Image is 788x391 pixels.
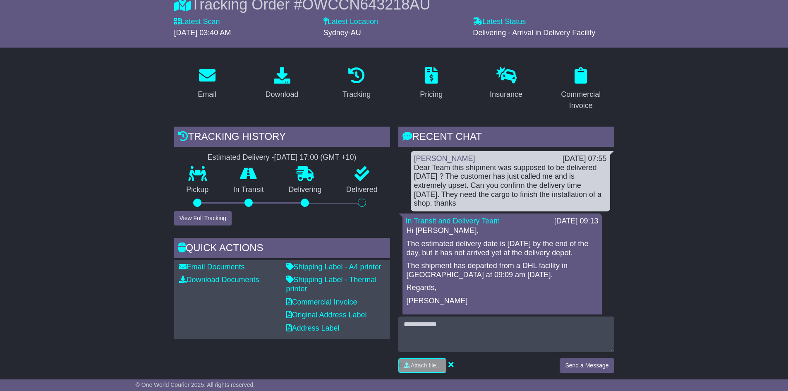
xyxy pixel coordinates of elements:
label: Latest Scan [174,17,220,26]
a: Shipping Label - A4 printer [286,263,381,271]
a: Pricing [414,64,448,103]
a: Address Label [286,324,340,332]
p: Regards, [407,283,598,293]
p: Delivered [334,185,390,194]
div: Tracking history [174,127,390,149]
p: Pickup [174,185,221,194]
a: Commercial Invoice [548,64,614,114]
a: Email Documents [179,263,245,271]
p: In Transit [221,185,276,194]
p: Hi [PERSON_NAME], [407,226,598,235]
span: © One World Courier 2025. All rights reserved. [136,381,255,388]
div: Quick Actions [174,238,390,260]
p: The shipment has departed from a DHL facility in [GEOGRAPHIC_DATA] at 09:09 am [DATE]. [407,261,598,279]
div: [DATE] 17:00 (GMT +10) [274,153,357,162]
div: [DATE] 09:13 [554,217,599,226]
div: [DATE] 07:55 [563,154,607,163]
button: Send a Message [560,358,614,373]
a: In Transit and Delivery Team [406,217,500,225]
a: Shipping Label - Thermal printer [286,276,377,293]
a: [PERSON_NAME] [414,154,475,163]
div: Pricing [420,89,443,100]
a: Download [260,64,304,103]
div: Commercial Invoice [553,89,609,111]
p: Delivering [276,185,334,194]
div: RECENT CHAT [398,127,614,149]
div: Insurance [490,89,522,100]
a: Insurance [484,64,528,103]
div: Estimated Delivery - [174,153,390,162]
div: Email [198,89,216,100]
span: Delivering - Arrival in Delivery Facility [473,29,595,37]
a: Download Documents [179,276,259,284]
label: Latest Status [473,17,526,26]
a: Commercial Invoice [286,298,357,306]
p: [PERSON_NAME] [407,297,598,306]
a: Email [192,64,222,103]
a: Original Address Label [286,311,367,319]
span: Sydney-AU [323,29,361,37]
label: Latest Location [323,17,378,26]
button: View Full Tracking [174,211,232,225]
div: Dear Team this shipment was supposed to be delivered [DATE] ? The customer has just called me and... [414,163,607,208]
div: Tracking [343,89,371,100]
a: Tracking [337,64,376,103]
p: The estimated delivery date is [DATE] by the end of the day, but it has not arrived yet at the de... [407,240,598,257]
div: Download [265,89,298,100]
span: [DATE] 03:40 AM [174,29,231,37]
